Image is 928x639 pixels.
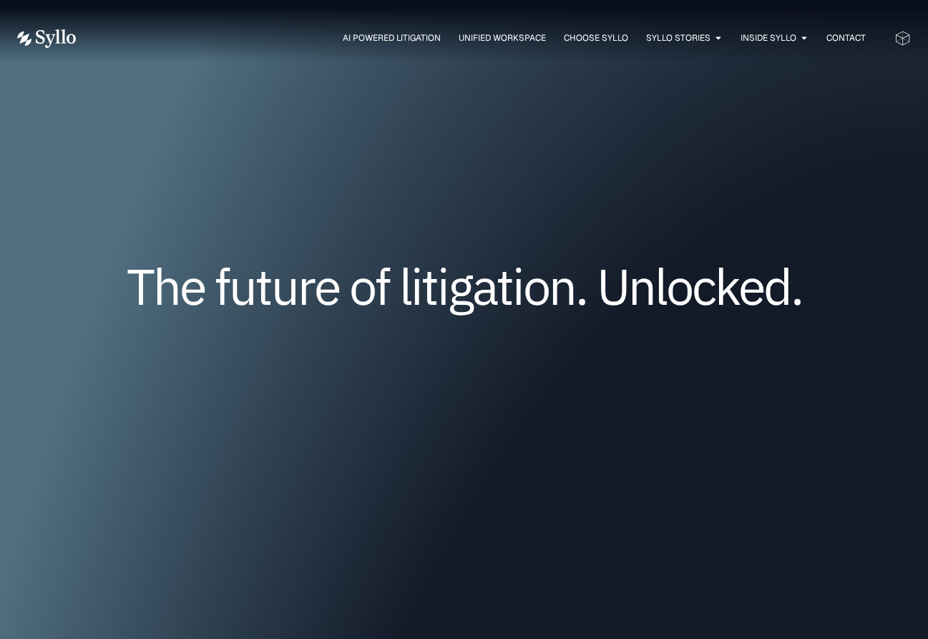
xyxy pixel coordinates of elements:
h1: The future of litigation. Unlocked. [103,263,825,310]
a: Inside Syllo [741,31,796,44]
a: AI Powered Litigation [343,31,441,44]
img: Vector [17,29,76,48]
a: Choose Syllo [564,31,628,44]
a: Syllo Stories [646,31,710,44]
div: Menu Toggle [104,31,866,45]
a: Contact [826,31,866,44]
nav: Menu [104,31,866,45]
a: Unified Workspace [459,31,546,44]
